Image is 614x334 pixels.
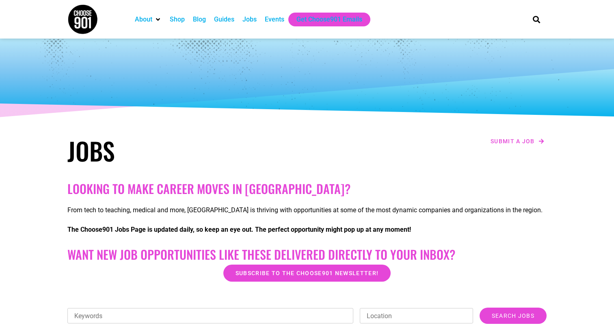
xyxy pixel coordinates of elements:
nav: Main nav [131,13,519,26]
input: Location [360,308,473,323]
a: About [135,15,152,24]
a: Jobs [242,15,257,24]
a: Blog [193,15,206,24]
p: From tech to teaching, medical and more, [GEOGRAPHIC_DATA] is thriving with opportunities at some... [67,205,547,215]
a: Get Choose901 Emails [296,15,362,24]
a: Events [265,15,284,24]
h1: Jobs [67,136,303,165]
a: Guides [214,15,234,24]
h2: Looking to make career moves in [GEOGRAPHIC_DATA]? [67,181,547,196]
h2: Want New Job Opportunities like these Delivered Directly to your Inbox? [67,247,547,262]
a: Subscribe to the Choose901 newsletter! [223,265,391,282]
div: About [131,13,166,26]
strong: The Choose901 Jobs Page is updated daily, so keep an eye out. The perfect opportunity might pop u... [67,226,411,233]
a: Shop [170,15,185,24]
a: Submit a job [488,136,547,147]
span: Submit a job [491,138,535,144]
span: Subscribe to the Choose901 newsletter! [236,270,378,276]
input: Search Jobs [480,308,547,324]
input: Keywords [67,308,353,323]
div: Search [530,13,543,26]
